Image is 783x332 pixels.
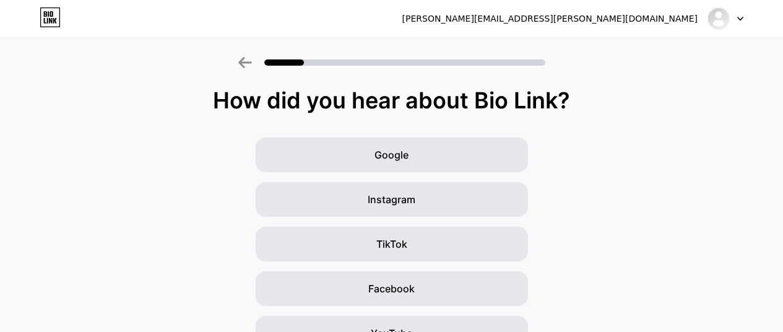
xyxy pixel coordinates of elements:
[6,88,777,113] div: How did you hear about Bio Link?
[368,281,415,296] span: Facebook
[707,7,730,30] img: wirexjenni
[376,237,407,251] span: TikTok
[402,12,698,25] div: [PERSON_NAME][EMAIL_ADDRESS][PERSON_NAME][DOMAIN_NAME]
[374,147,409,162] span: Google
[368,192,415,207] span: Instagram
